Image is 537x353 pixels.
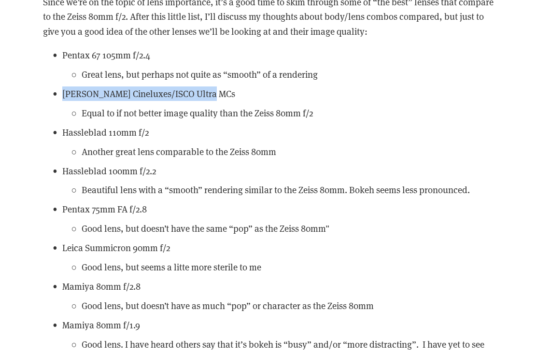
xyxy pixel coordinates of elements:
p: Hassleblad 100mm f/2.2 [62,164,494,178]
p: [PERSON_NAME] Cineluxes/ISCO Ultra MCs [62,86,494,101]
p: Mamiya 80mm f/1.9 [62,318,494,332]
p: Hassleblad 110mm f/2 [62,125,494,140]
p: Pentax 75mm FA f/2.8 [62,202,494,216]
p: Good lens, but doesn’t have as much “pop” or character as the Zeiss 80mm [82,298,494,313]
p: Pentax 67 105mm f/2.4 [62,48,494,62]
p: Equal to if not better image quality than the Zeiss 80mm f/2 [82,106,494,120]
p: Beautiful lens with a “smooth” rendering similar to the Zeiss 80mm. Bokeh seems less pronounced. [82,183,494,197]
p: Good lens, but doesn’t have the same “pop” as the Zeiss 80mm" [82,221,494,236]
p: Leica Summicron 90mm f/2 [62,240,494,255]
p: Great lens, but perhaps not quite as “smooth” of a rendering [82,67,494,82]
p: Good lens, but seems a litte more sterile to me [82,260,494,274]
p: Another great lens comparable to the Zeiss 80mm [82,144,494,159]
p: Mamiya 80mm f/2.8 [62,279,494,294]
